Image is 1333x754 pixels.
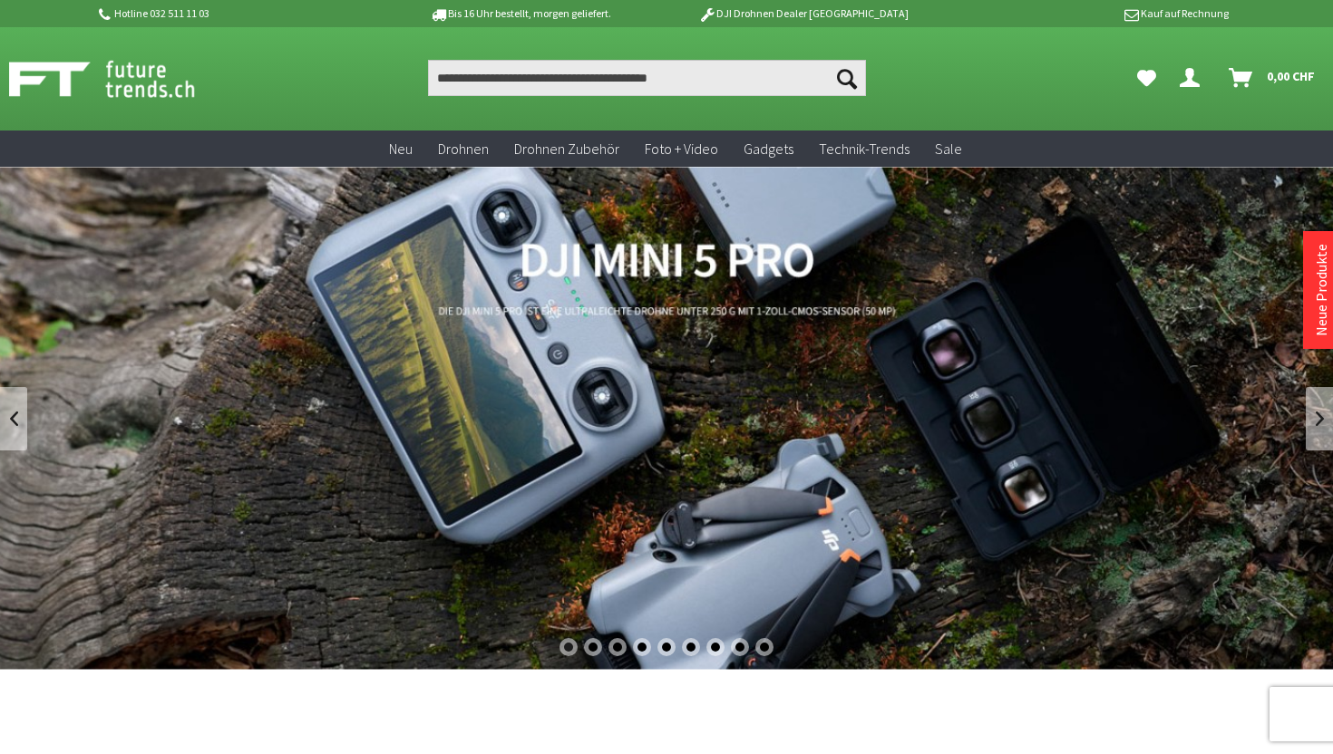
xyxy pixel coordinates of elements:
[559,638,578,656] div: 1
[425,130,501,168] a: Drohnen
[657,638,676,656] div: 5
[922,130,975,168] a: Sale
[514,140,619,158] span: Drohnen Zubehör
[1221,60,1324,96] a: Warenkorb
[755,638,774,656] div: 9
[1312,244,1330,336] a: Neue Produkte
[744,140,793,158] span: Gadgets
[806,130,922,168] a: Technik-Trends
[1267,62,1315,91] span: 0,00 CHF
[706,638,725,656] div: 7
[584,638,602,656] div: 2
[731,638,749,656] div: 8
[9,56,235,101] img: Shop Futuretrends - zur Startseite wechseln
[819,140,910,158] span: Technik-Trends
[95,3,378,24] p: Hotline 032 511 11 03
[376,130,425,168] a: Neu
[935,140,962,158] span: Sale
[378,3,661,24] p: Bis 16 Uhr bestellt, morgen geliefert.
[828,60,866,96] button: Suchen
[633,638,651,656] div: 4
[945,3,1228,24] p: Kauf auf Rechnung
[501,130,632,168] a: Drohnen Zubehör
[389,140,413,158] span: Neu
[428,60,867,96] input: Produkt, Marke, Kategorie, EAN, Artikelnummer…
[438,140,489,158] span: Drohnen
[662,3,945,24] p: DJI Drohnen Dealer [GEOGRAPHIC_DATA]
[731,130,806,168] a: Gadgets
[632,130,731,168] a: Foto + Video
[682,638,700,656] div: 6
[1128,60,1165,96] a: Meine Favoriten
[608,638,627,656] div: 3
[1172,60,1214,96] a: Dein Konto
[645,140,718,158] span: Foto + Video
